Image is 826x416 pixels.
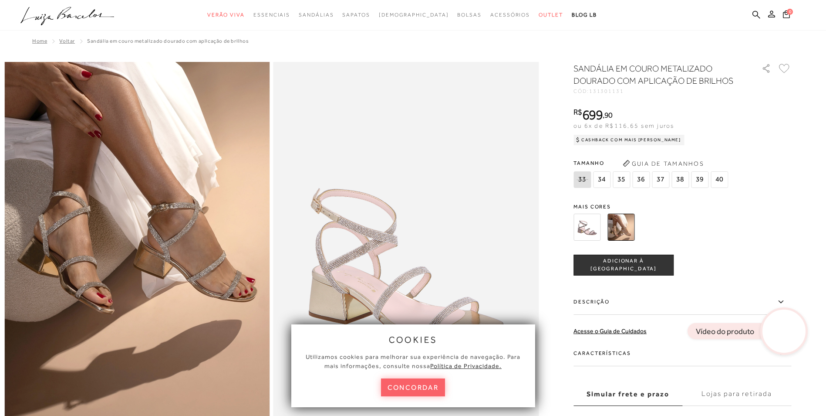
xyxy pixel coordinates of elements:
[604,110,613,119] span: 90
[381,378,445,396] button: concordar
[379,12,449,18] span: [DEMOGRAPHIC_DATA]
[613,171,630,188] span: 35
[573,89,748,94] div: CÓD:
[688,323,763,339] div: Vídeo do produto
[691,171,708,188] span: 39
[652,171,669,188] span: 37
[603,111,613,119] i: ,
[573,62,737,87] h1: SANDÁLIA EM COURO METALIZADO DOURADO COM APLICAÇÃO DE BRILHOS
[573,341,791,366] label: Características
[299,12,334,18] span: Sandálias
[379,7,449,23] a: noSubCategoriesText
[582,107,603,123] span: 699
[632,171,650,188] span: 36
[490,7,530,23] a: noSubCategoriesText
[573,214,600,241] img: SANDÁLIA EM COURO METALIZADO CHUMBO COM APLICAÇÃO DE BRILHOS
[780,10,792,21] button: 0
[299,7,334,23] a: noSubCategoriesText
[32,38,47,44] a: Home
[572,12,597,18] span: BLOG LB
[607,214,634,241] img: SANDÁLIA EM COURO METALIZADO DOURADO COM APLICAÇÃO DE BRILHOS
[207,7,245,23] a: noSubCategoriesText
[682,382,791,406] label: Lojas para retirada
[539,12,563,18] span: Outlet
[59,38,75,44] a: Voltar
[620,157,707,170] button: Guia de Tamanhos
[573,204,791,209] span: Mais cores
[207,12,245,18] span: Verão Viva
[490,12,530,18] span: Acessórios
[573,290,791,315] label: Descrição
[306,353,520,369] span: Utilizamos cookies para melhorar sua experiência de navegação. Para mais informações, consulte nossa
[430,362,502,369] a: Política de Privacidade.
[671,171,689,188] span: 38
[342,12,370,18] span: Sapatos
[539,7,563,23] a: noSubCategoriesText
[253,12,290,18] span: Essenciais
[573,382,682,406] label: Simular frete e prazo
[593,171,610,188] span: 34
[573,171,591,188] span: 33
[573,157,730,170] span: Tamanho
[573,122,674,129] span: ou 6x de R$116,65 sem juros
[573,108,582,116] i: R$
[457,12,482,18] span: Bolsas
[457,7,482,23] a: noSubCategoriesText
[573,255,674,276] button: ADICIONAR À [GEOGRAPHIC_DATA]
[711,171,728,188] span: 40
[574,257,673,273] span: ADICIONAR À [GEOGRAPHIC_DATA]
[342,7,370,23] a: noSubCategoriesText
[589,88,624,94] span: 131301131
[573,135,684,145] div: Cashback com Mais [PERSON_NAME]
[87,38,249,44] span: SANDÁLIA EM COURO METALIZADO DOURADO COM APLICAÇÃO DE BRILHOS
[389,335,438,344] span: cookies
[787,9,793,15] span: 0
[573,327,647,334] a: Acesse o Guia de Cuidados
[253,7,290,23] a: noSubCategoriesText
[572,7,597,23] a: BLOG LB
